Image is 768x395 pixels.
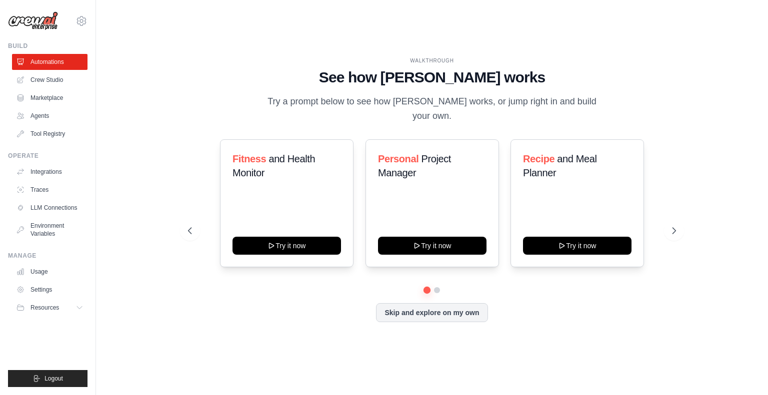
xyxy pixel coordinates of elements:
a: Automations [12,54,87,70]
div: Build [8,42,87,50]
a: Crew Studio [12,72,87,88]
p: Try a prompt below to see how [PERSON_NAME] works, or jump right in and build your own. [264,94,600,124]
button: Try it now [523,237,631,255]
span: Recipe [523,153,554,164]
span: Logout [44,375,63,383]
a: Integrations [12,164,87,180]
span: and Health Monitor [232,153,315,178]
button: Logout [8,370,87,387]
span: Fitness [232,153,266,164]
div: Manage [8,252,87,260]
button: Resources [12,300,87,316]
a: Usage [12,264,87,280]
a: Environment Variables [12,218,87,242]
button: Try it now [378,237,486,255]
a: Tool Registry [12,126,87,142]
img: Logo [8,11,58,30]
button: Skip and explore on my own [376,303,487,322]
span: Personal [378,153,418,164]
div: WALKTHROUGH [188,57,676,64]
a: Agents [12,108,87,124]
h1: See how [PERSON_NAME] works [188,68,676,86]
button: Try it now [232,237,341,255]
span: Resources [30,304,59,312]
a: Traces [12,182,87,198]
a: LLM Connections [12,200,87,216]
a: Marketplace [12,90,87,106]
span: and Meal Planner [523,153,596,178]
a: Settings [12,282,87,298]
div: Operate [8,152,87,160]
span: Project Manager [378,153,451,178]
